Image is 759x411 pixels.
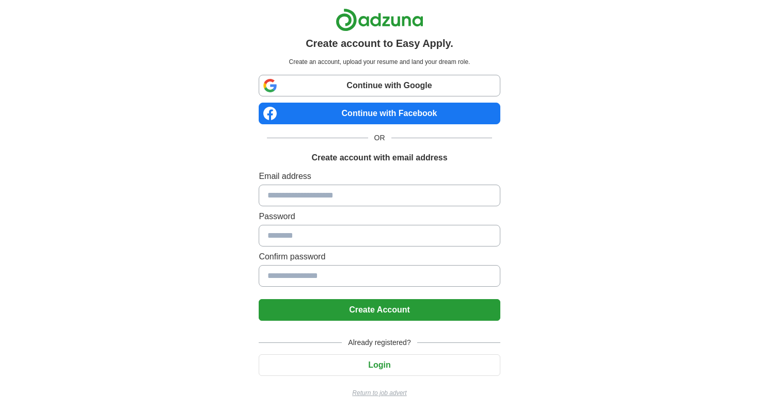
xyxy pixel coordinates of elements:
a: Return to job advert [259,388,500,398]
button: Create Account [259,299,500,321]
span: OR [368,133,391,143]
a: Continue with Facebook [259,103,500,124]
a: Continue with Google [259,75,500,96]
a: Login [259,360,500,369]
label: Password [259,210,500,223]
span: Already registered? [342,337,417,348]
h1: Create account with email address [311,152,447,164]
p: Create an account, upload your resume and land your dream role. [261,57,498,67]
label: Email address [259,170,500,183]
h1: Create account to Easy Apply. [306,36,453,51]
label: Confirm password [259,251,500,263]
button: Login [259,354,500,376]
img: Adzuna logo [336,8,423,31]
